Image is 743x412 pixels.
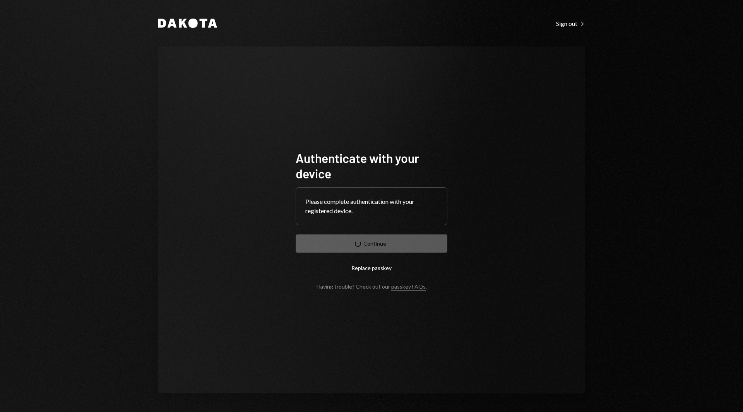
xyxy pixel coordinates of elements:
[296,259,447,277] button: Replace passkey
[556,20,585,27] div: Sign out
[391,283,426,291] a: passkey FAQs
[556,19,585,27] a: Sign out
[317,283,427,290] div: Having trouble? Check out our .
[296,150,447,181] h1: Authenticate with your device
[305,197,438,215] div: Please complete authentication with your registered device.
